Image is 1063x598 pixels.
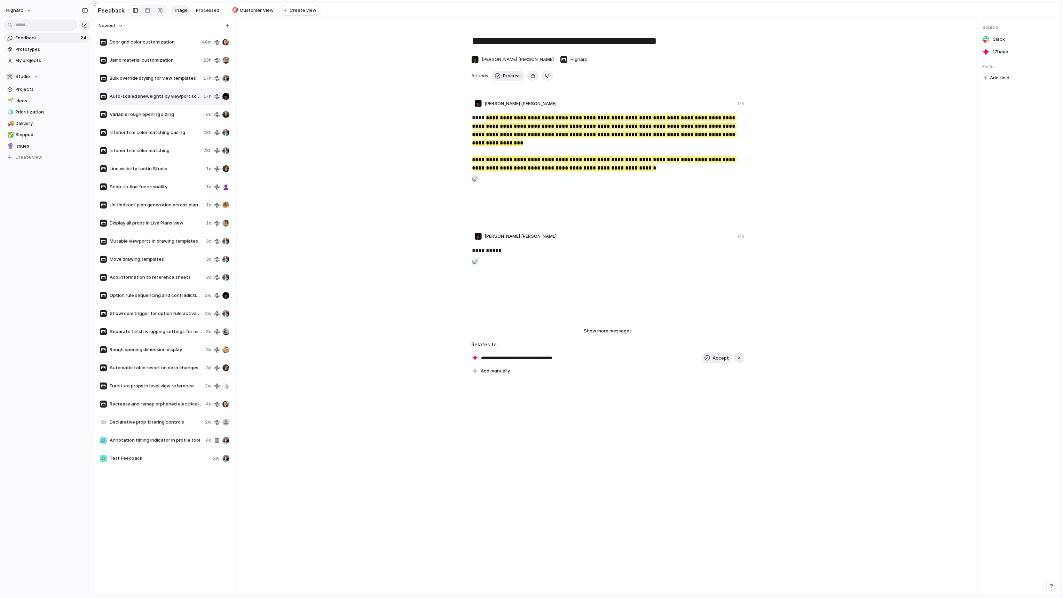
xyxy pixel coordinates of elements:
[990,74,1010,81] span: Add field
[3,55,90,66] a: My projects
[738,100,745,107] div: 17h
[470,54,556,65] button: [PERSON_NAME] [PERSON_NAME]
[3,96,90,106] div: 🌱Ideas
[206,346,212,353] span: 3d
[7,131,12,139] div: ✅
[110,238,203,245] span: Mutable viewports in drawing templates
[110,310,202,317] span: Showroom trigger for option rule activation
[110,274,203,281] span: Add information to reference sheets
[6,109,13,116] button: 🧊
[205,383,212,390] span: 2w
[110,93,200,100] span: Auto-scaled lineweights by viewport scale
[481,368,510,375] span: Add manually
[983,34,1055,44] a: Slack
[290,7,317,14] span: Create view
[203,57,212,64] span: 23h
[203,129,212,136] span: 23h
[110,202,203,208] span: Unified roof plan generation across plan view and previews
[110,383,202,390] span: Furniture props in level view reference
[6,7,23,14] span: higharc
[206,165,212,172] span: 1d
[6,131,13,138] button: ✅
[3,107,90,117] a: 🧊Prioritization
[206,111,212,118] span: 3d
[3,5,36,16] button: higharc
[3,33,90,43] a: Feedback24
[6,97,13,104] button: 🌱
[203,93,212,100] span: 17h
[110,75,200,82] span: Bulk override styling for view templates
[6,143,13,150] button: 🔮
[206,437,212,444] span: 4d
[110,256,203,263] span: Move drawing templates
[110,111,203,118] span: Variable rough opening sizing
[97,21,124,30] button: Newest
[3,84,90,95] a: Projects
[16,143,88,150] span: Issues
[205,292,212,299] span: 2w
[558,54,589,65] button: Higharc
[469,366,513,376] button: Add manually
[171,5,190,16] a: Triage
[542,71,553,81] button: Delete
[110,39,199,46] span: Door grid color customization
[110,419,202,426] span: Declarative prop filtering controls
[206,220,212,227] span: 1d
[3,152,90,163] button: Create view
[7,119,12,127] div: 🚚
[110,220,203,227] span: Display all props in Live Plans view
[482,56,554,63] span: [PERSON_NAME] [PERSON_NAME]
[7,97,12,105] div: 🌱
[485,233,557,240] span: [PERSON_NAME] [PERSON_NAME]
[110,401,203,408] span: Recreate and remap orphaned electrical catalog items
[110,129,200,136] span: Interior trim color matching casing
[16,131,88,138] span: Shipped
[279,5,321,16] button: Create view
[3,129,90,140] a: ✅Shipped
[202,39,212,46] span: 48m
[485,100,557,107] span: [PERSON_NAME] [PERSON_NAME]
[206,401,212,408] span: 4d
[491,71,525,81] button: Process
[738,233,745,239] div: 17h
[231,7,238,14] button: 🎯
[584,328,632,335] span: Show more messages
[993,36,1005,43] span: Slack
[205,310,212,317] span: 2w
[702,353,732,364] button: Accept
[206,238,212,245] span: 3d
[110,292,202,299] span: Option rule sequencing and contradiction resolution
[472,72,489,79] span: Actions
[206,274,212,281] span: 3d
[3,71,90,82] button: 🛠️Studio
[206,183,212,190] span: 1d
[205,419,212,426] span: 2w
[993,48,1009,55] span: 17h ago
[110,147,200,154] span: Interior trim color matching
[110,183,203,190] span: Snap-to-line functionality
[7,108,12,116] div: 🧊
[3,118,90,129] a: 🚚Delivery
[16,154,42,161] span: Create view
[16,109,88,116] span: Prioritization
[206,202,212,208] span: 1d
[228,5,277,16] a: 🎯Customer View
[983,63,1055,70] span: Fields
[206,364,212,371] span: 3d
[16,46,88,53] span: Prototypes
[110,328,203,335] span: Separate finish wrapping settings for mirrored mode
[713,355,729,362] span: Accept
[16,57,88,64] span: My projects
[16,73,30,80] span: Studio
[3,141,90,151] a: 🔮Issues
[983,73,1011,82] button: Add field
[110,57,200,64] span: Jamb material customization
[110,455,210,462] span: Test Feedback
[196,7,219,14] span: Processed
[3,44,90,55] a: Prototypes
[503,72,521,79] span: Process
